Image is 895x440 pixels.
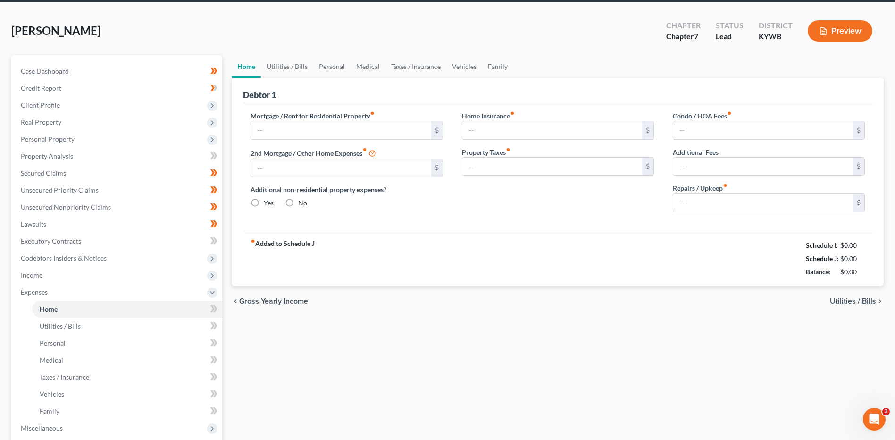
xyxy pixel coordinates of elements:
[40,373,89,381] span: Taxes / Insurance
[21,135,75,143] span: Personal Property
[840,267,865,277] div: $0.00
[431,159,443,177] div: $
[723,183,728,188] i: fiber_manual_record
[863,408,886,431] iframe: Intercom live chat
[806,241,838,249] strong: Schedule I:
[462,158,642,176] input: --
[362,147,367,152] i: fiber_manual_record
[462,121,642,139] input: --
[251,185,443,195] label: Additional non-residential property expenses?
[351,55,385,78] a: Medical
[13,148,222,165] a: Property Analysis
[882,408,890,415] span: 3
[21,424,63,432] span: Miscellaneous
[21,271,42,279] span: Income
[13,165,222,182] a: Secured Claims
[32,318,222,335] a: Utilities / Bills
[40,339,66,347] span: Personal
[32,352,222,369] a: Medical
[261,55,313,78] a: Utilities / Bills
[21,186,99,194] span: Unsecured Priority Claims
[666,31,701,42] div: Chapter
[13,182,222,199] a: Unsecured Priority Claims
[251,147,376,159] label: 2nd Mortgage / Other Home Expenses
[239,297,308,305] span: Gross Yearly Income
[431,121,443,139] div: $
[840,254,865,263] div: $0.00
[40,390,64,398] span: Vehicles
[32,335,222,352] a: Personal
[506,147,510,152] i: fiber_manual_record
[759,20,793,31] div: District
[694,32,698,41] span: 7
[21,67,69,75] span: Case Dashboard
[232,55,261,78] a: Home
[21,254,107,262] span: Codebtors Insiders & Notices
[32,301,222,318] a: Home
[251,121,431,139] input: --
[13,216,222,233] a: Lawsuits
[673,194,853,212] input: --
[21,203,111,211] span: Unsecured Nonpriority Claims
[13,63,222,80] a: Case Dashboard
[264,198,274,208] label: Yes
[673,121,853,139] input: --
[251,239,315,279] strong: Added to Schedule J
[370,111,375,116] i: fiber_manual_record
[40,407,59,415] span: Family
[21,169,66,177] span: Secured Claims
[673,147,719,157] label: Additional Fees
[21,84,61,92] span: Credit Report
[806,268,831,276] strong: Balance:
[462,111,515,121] label: Home Insurance
[876,297,884,305] i: chevron_right
[11,24,100,37] span: [PERSON_NAME]
[482,55,513,78] a: Family
[808,20,872,42] button: Preview
[673,183,728,193] label: Repairs / Upkeep
[243,89,276,101] div: Debtor 1
[853,158,864,176] div: $
[313,55,351,78] a: Personal
[232,297,239,305] i: chevron_left
[21,220,46,228] span: Lawsuits
[642,158,653,176] div: $
[830,297,884,305] button: Utilities / Bills chevron_right
[830,297,876,305] span: Utilities / Bills
[510,111,515,116] i: fiber_manual_record
[759,31,793,42] div: KYWB
[716,31,744,42] div: Lead
[840,241,865,250] div: $0.00
[40,305,58,313] span: Home
[642,121,653,139] div: $
[251,111,375,121] label: Mortgage / Rent for Residential Property
[462,147,510,157] label: Property Taxes
[40,322,81,330] span: Utilities / Bills
[232,297,308,305] button: chevron_left Gross Yearly Income
[251,159,431,177] input: --
[32,386,222,403] a: Vehicles
[446,55,482,78] a: Vehicles
[853,121,864,139] div: $
[385,55,446,78] a: Taxes / Insurance
[251,239,255,244] i: fiber_manual_record
[727,111,732,116] i: fiber_manual_record
[21,288,48,296] span: Expenses
[13,80,222,97] a: Credit Report
[21,101,60,109] span: Client Profile
[40,356,63,364] span: Medical
[13,199,222,216] a: Unsecured Nonpriority Claims
[21,118,61,126] span: Real Property
[21,237,81,245] span: Executory Contracts
[716,20,744,31] div: Status
[298,198,307,208] label: No
[673,158,853,176] input: --
[32,403,222,420] a: Family
[21,152,73,160] span: Property Analysis
[666,20,701,31] div: Chapter
[806,254,839,262] strong: Schedule J:
[673,111,732,121] label: Condo / HOA Fees
[853,194,864,212] div: $
[32,369,222,386] a: Taxes / Insurance
[13,233,222,250] a: Executory Contracts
